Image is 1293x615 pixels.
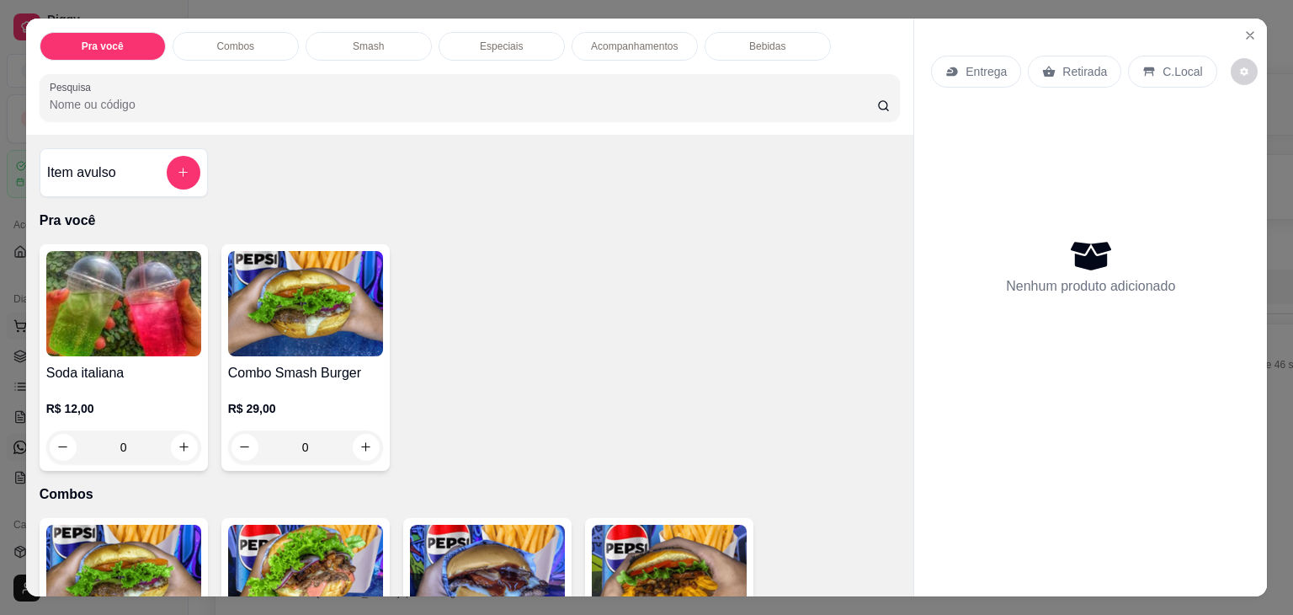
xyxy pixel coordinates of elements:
p: Bebidas [749,40,785,53]
p: Acompanhamentos [591,40,678,53]
p: Pra você [82,40,124,53]
h4: Soda italiana [46,363,201,383]
h4: Item avulso [47,163,116,183]
button: add-separate-item [167,156,200,190]
p: R$ 29,00 [228,400,383,417]
input: Pesquisa [50,96,877,113]
img: product-image [228,251,383,356]
p: Especiais [480,40,523,53]
p: Smash [353,40,384,53]
h4: Combo Smash Burger [228,363,383,383]
button: Close [1237,22,1264,49]
button: decrease-product-quantity [1231,58,1258,85]
p: Nenhum produto adicionado [1006,276,1175,297]
p: Combos [216,40,254,53]
p: Combos [40,484,901,505]
p: Pra você [40,211,901,231]
p: C.Local [1163,63,1202,80]
p: Retirada [1062,63,1107,80]
img: product-image [46,251,201,356]
p: Entrega [966,63,1007,80]
p: R$ 12,00 [46,400,201,417]
label: Pesquisa [50,80,97,94]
